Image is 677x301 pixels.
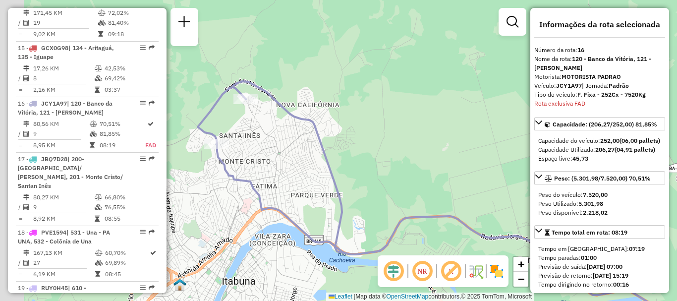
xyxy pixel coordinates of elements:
[140,285,146,291] em: Opções
[534,46,665,55] div: Número da rota:
[534,55,651,71] strong: 120 - Banco da Vitória, 121 - [PERSON_NAME]
[95,194,102,200] i: % de utilização do peso
[99,129,145,139] td: 81,85%
[534,90,665,99] div: Tipo do veículo:
[104,63,154,73] td: 42,53%
[18,202,23,212] td: /
[326,293,534,301] div: Map data © contributors,© 2025 TomTom, Microsoft
[578,200,603,207] strong: 5.301,98
[98,20,106,26] i: % de utilização da cubagem
[149,285,155,291] em: Rota exportada
[534,55,665,72] div: Nome da rota:
[41,155,67,163] span: JBQ7D28
[582,82,629,89] span: | Jornada:
[581,254,597,261] strong: 01:00
[105,258,149,268] td: 69,89%
[18,44,114,60] span: 15 -
[23,10,29,16] i: Distância Total
[23,260,29,266] i: Total de Atividades
[95,75,102,81] i: % de utilização da cubagem
[149,229,155,235] em: Rota exportada
[534,225,665,239] a: Tempo total em rota: 08:19
[534,20,665,29] h4: Informações da rota selecionada
[98,10,106,16] i: % de utilização do peso
[439,259,463,283] span: Exibir rótulo
[149,45,155,51] em: Rota exportada
[538,191,608,198] span: Peso do veículo:
[538,208,661,217] div: Peso disponível:
[18,44,114,60] span: | 134 - Aritaguá, 135 - Iguape
[18,258,23,268] td: /
[538,199,661,208] div: Peso Utilizado:
[95,260,103,266] i: % de utilização da cubagem
[489,263,505,279] img: Exibir/Ocultar setores
[105,248,149,258] td: 60,70%
[33,269,95,279] td: 6,19 KM
[468,263,484,279] img: Fluxo de ruas
[33,248,95,258] td: 167,13 KM
[18,100,113,116] span: 16 -
[503,12,522,32] a: Exibir filtros
[104,85,154,95] td: 03:37
[18,100,113,116] span: | 120 - Banco da Vitória, 121 - [PERSON_NAME]
[629,245,645,252] strong: 07:19
[613,281,629,288] strong: 00:16
[577,91,646,98] strong: F. Fixa - 252Cx - 7520Kg
[387,293,429,300] a: OpenStreetMap
[538,262,661,271] div: Previsão de saída:
[104,192,154,202] td: 66,80%
[556,82,582,89] strong: JCY1A97
[534,81,665,90] div: Veículo:
[23,121,29,127] i: Distância Total
[534,132,665,167] div: Capacidade: (206,27/252,00) 81,85%
[18,85,23,95] td: =
[23,131,29,137] i: Total de Atividades
[534,117,665,130] a: Capacidade: (206,27/252,00) 81,85%
[33,8,98,18] td: 171,45 KM
[552,229,627,236] span: Tempo total em rota: 08:19
[18,73,23,83] td: /
[572,155,588,162] strong: 45,73
[583,209,608,216] strong: 2.218,02
[174,12,194,34] a: Nova sessão e pesquisa
[18,155,123,189] span: | 200- [GEOGRAPHIC_DATA]/ [PERSON_NAME], 201 - Monte Cristo/ Santan Inês
[538,271,661,280] div: Previsão de retorno:
[513,272,528,287] a: Zoom out
[95,87,100,93] i: Tempo total em rota
[173,278,186,291] img: PA Itabuna
[145,140,157,150] td: FAD
[329,293,352,300] a: Leaflet
[23,250,29,256] i: Distância Total
[354,293,355,300] span: |
[18,155,123,189] span: 17 -
[90,121,97,127] i: % de utilização do peso
[18,284,86,301] span: 19 -
[95,65,102,71] i: % de utilização do peso
[18,229,110,245] span: | 531 - Una - PA UNA, 532 - Colônia de Una
[518,273,524,285] span: −
[587,263,622,270] strong: [DATE] 07:00
[518,258,524,270] span: +
[554,175,651,182] span: Peso: (5.301,98/7.520,00) 70,51%
[593,272,628,279] strong: [DATE] 15:19
[534,241,665,293] div: Tempo total em rota: 08:19
[513,257,528,272] a: Zoom in
[140,100,146,106] em: Opções
[23,20,29,26] i: Total de Atividades
[538,280,661,289] div: Tempo dirigindo no retorno:
[33,258,95,268] td: 27
[534,72,665,81] div: Motorista:
[18,129,23,139] td: /
[150,250,156,256] i: Rota otimizada
[562,73,621,80] strong: MOTORISTA PADRAO
[95,250,103,256] i: % de utilização do peso
[583,191,608,198] strong: 7.520,00
[382,259,405,283] span: Ocultar deslocamento
[33,85,94,95] td: 2,16 KM
[538,253,661,262] div: Tempo paradas:
[99,119,145,129] td: 70,51%
[18,229,110,245] span: 18 -
[140,229,146,235] em: Opções
[98,31,103,37] i: Tempo total em rota
[140,156,146,162] em: Opções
